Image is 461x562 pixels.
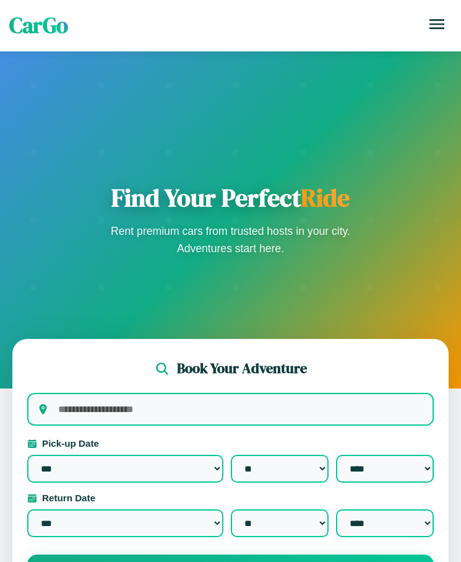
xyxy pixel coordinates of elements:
span: CarGo [9,11,68,40]
label: Return Date [27,493,434,503]
span: Ride [301,181,350,214]
h1: Find Your Perfect [107,183,355,213]
label: Pick-up Date [27,438,434,449]
h2: Book Your Adventure [177,359,307,378]
p: Rent premium cars from trusted hosts in your city. Adventures start here. [107,222,355,257]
